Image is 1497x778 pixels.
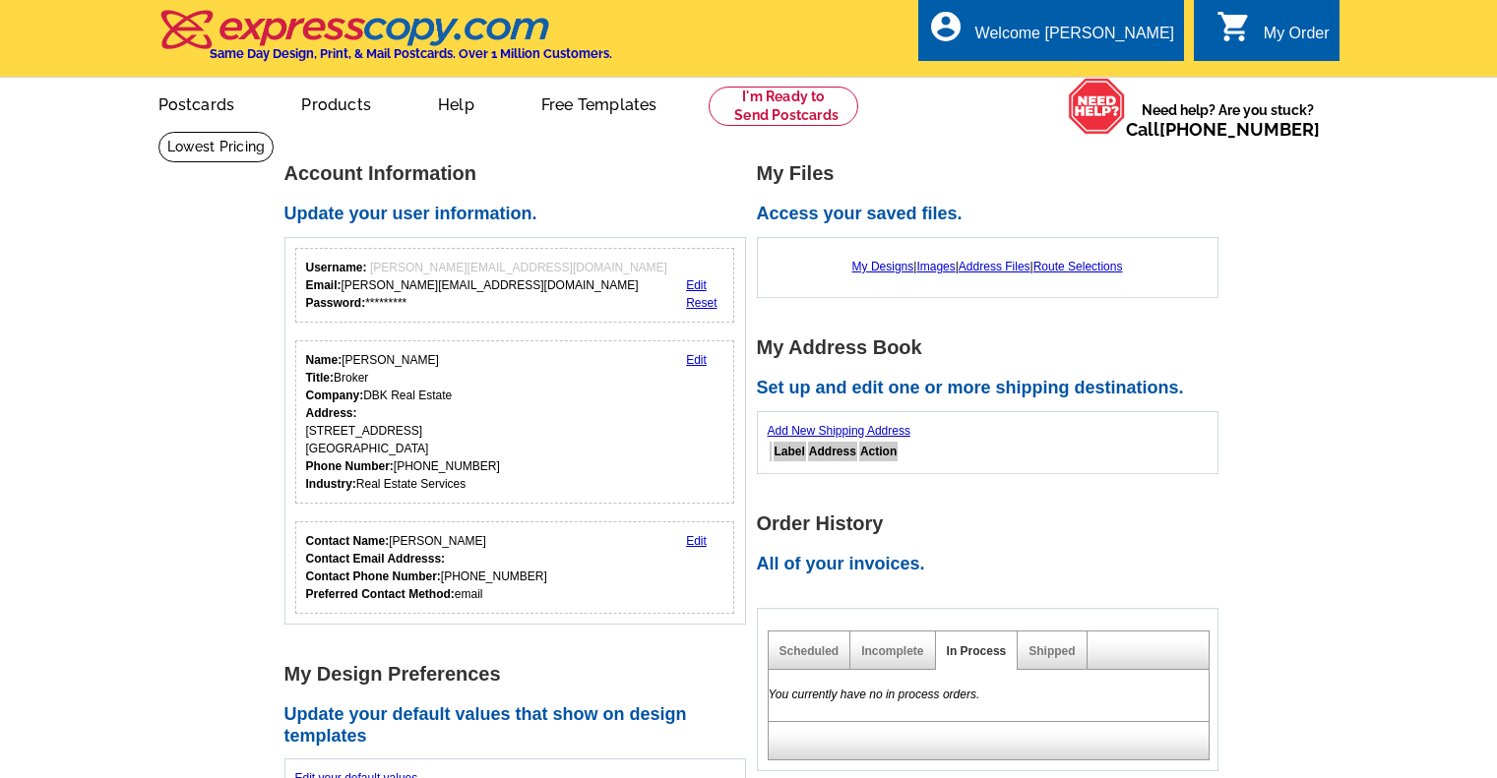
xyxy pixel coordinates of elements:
[1029,644,1075,658] a: Shipped
[306,569,441,583] strong: Contact Phone Number:
[1126,119,1320,140] span: Call
[947,644,1007,658] a: In Process
[306,587,455,601] strong: Preferred Contact Method:
[1264,25,1330,52] div: My Order
[780,644,840,658] a: Scheduled
[306,534,390,548] strong: Contact Name:
[210,46,612,61] h4: Same Day Design, Print, & Mail Postcards. Over 1 Million Customers.
[295,340,735,504] div: Your personal details.
[295,521,735,614] div: Who should we contact regarding order issues?
[158,24,612,61] a: Same Day Design, Print, & Mail Postcards. Over 1 Million Customers.
[306,552,446,566] strong: Contact Email Addresss:
[306,353,343,367] strong: Name:
[306,261,367,274] strong: Username:
[1068,78,1126,135] img: help
[757,337,1229,358] h1: My Address Book
[306,532,547,603] div: [PERSON_NAME] [PHONE_NUMBER] email
[284,204,757,225] h2: Update your user information.
[757,163,1229,184] h1: My Files
[757,378,1229,399] h2: Set up and edit one or more shipping destinations.
[959,260,1030,273] a: Address Files
[686,534,707,548] a: Edit
[774,442,806,461] th: Label
[306,296,366,310] strong: Password:
[284,664,757,685] h1: My Design Preferences
[757,204,1229,225] h2: Access your saved files.
[861,644,923,658] a: Incomplete
[295,248,735,323] div: Your login information.
[928,9,964,44] i: account_circle
[306,389,364,402] strong: Company:
[510,80,689,126] a: Free Templates
[284,704,757,747] h2: Update your default values that show on design templates
[306,371,334,385] strong: Title:
[808,442,857,461] th: Address
[686,278,707,292] a: Edit
[270,80,403,126] a: Products
[306,259,667,312] div: [PERSON_NAME][EMAIL_ADDRESS][DOMAIN_NAME] *********
[852,260,914,273] a: My Designs
[127,80,267,126] a: Postcards
[1216,22,1330,46] a: shopping_cart My Order
[686,296,717,310] a: Reset
[284,163,757,184] h1: Account Information
[916,260,955,273] a: Images
[769,688,980,701] em: You currently have no in process orders.
[768,248,1208,285] div: | | |
[975,25,1174,52] div: Welcome [PERSON_NAME]
[306,278,342,292] strong: Email:
[306,351,500,493] div: [PERSON_NAME] Broker DBK Real Estate [STREET_ADDRESS] [GEOGRAPHIC_DATA] [PHONE_NUMBER] Real Estat...
[1216,9,1252,44] i: shopping_cart
[306,477,356,491] strong: Industry:
[1159,119,1320,140] a: [PHONE_NUMBER]
[306,459,394,473] strong: Phone Number:
[406,80,506,126] a: Help
[757,513,1229,534] h1: Order History
[768,424,910,438] a: Add New Shipping Address
[1126,100,1330,140] span: Need help? Are you stuck?
[757,554,1229,575] h2: All of your invoices.
[859,442,898,461] th: Action
[686,353,707,367] a: Edit
[1033,260,1123,273] a: Route Selections
[306,406,357,420] strong: Address:
[370,261,667,274] span: [PERSON_NAME][EMAIL_ADDRESS][DOMAIN_NAME]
